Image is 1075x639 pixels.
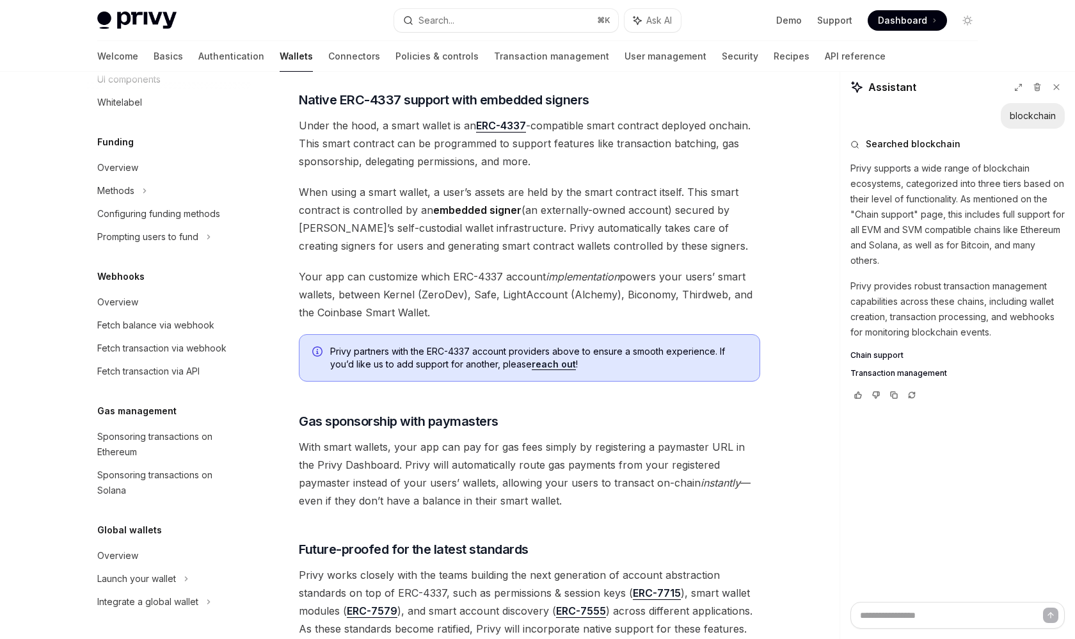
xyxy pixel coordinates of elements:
h5: Webhooks [97,269,145,284]
span: Privy works closely with the teams building the next generation of account abstraction standards ... [299,566,760,638]
svg: Info [312,346,325,359]
div: Sponsoring transactions on Ethereum [97,429,243,460]
span: Your app can customize which ERC-4337 account powers your users’ smart wallets, between Kernel (Z... [299,268,760,321]
a: Basics [154,41,183,72]
div: Overview [97,295,138,310]
span: Dashboard [878,14,927,27]
strong: embedded signer [433,204,522,216]
a: ERC-4337 [476,119,526,133]
a: Authentication [198,41,264,72]
a: Support [817,14,852,27]
a: Policies & controls [395,41,479,72]
span: When using a smart wallet, a user’s assets are held by the smart contract itself. This smart cont... [299,183,760,255]
a: Demo [776,14,802,27]
img: light logo [97,12,177,29]
div: Methods [97,183,134,198]
a: ERC-7579 [347,604,397,618]
button: Send message [1043,608,1058,623]
span: Ask AI [646,14,672,27]
em: implementation [546,270,619,283]
p: Privy supports a wide range of blockchain ecosystems, categorized into three tiers based on their... [850,161,1065,268]
div: Prompting users to fund [97,229,198,245]
span: ⌘ K [597,15,610,26]
h5: Global wallets [97,522,162,538]
span: Gas sponsorship with paymasters [299,412,498,430]
h5: Funding [97,134,134,150]
a: Sponsoring transactions on Solana [87,464,251,502]
span: Under the hood, a smart wallet is an -compatible smart contract deployed onchain. This smart cont... [299,117,760,170]
div: Overview [97,548,138,563]
a: Security [722,41,758,72]
a: Wallets [280,41,313,72]
h5: Gas management [97,403,177,419]
button: Ask AI [625,9,681,32]
div: Fetch transaction via webhook [97,341,227,356]
em: instantly [701,476,740,489]
a: API reference [825,41,886,72]
a: ERC-7555 [556,604,606,618]
a: Fetch transaction via API [87,360,251,383]
p: Privy provides robust transaction management capabilities across these chains, including wallet c... [850,279,1065,340]
span: Searched blockchain [866,138,960,150]
a: Dashboard [868,10,947,31]
a: Recipes [774,41,809,72]
div: Search... [418,13,454,28]
a: Sponsoring transactions on Ethereum [87,425,251,464]
a: Transaction management [850,368,1065,378]
a: Transaction management [494,41,609,72]
div: Launch your wallet [97,571,176,586]
a: Chain support [850,350,1065,360]
span: Chain support [850,350,904,360]
a: Overview [87,291,251,314]
span: Future-proofed for the latest standards [299,540,529,558]
div: Integrate a global wallet [97,594,198,610]
button: Searched blockchain [850,138,1065,150]
a: ERC-7715 [633,586,681,600]
a: Configuring funding methods [87,202,251,225]
div: blockchain [1010,109,1056,122]
a: Fetch balance via webhook [87,314,251,337]
a: Connectors [328,41,380,72]
div: Configuring funding methods [97,206,220,222]
span: Privy partners with the ERC-4337 account providers above to ensure a smooth experience. If you’d ... [330,345,747,371]
div: Overview [97,160,138,175]
a: Overview [87,156,251,179]
a: Welcome [97,41,138,72]
div: Fetch balance via webhook [97,318,214,333]
div: Sponsoring transactions on Solana [97,467,243,498]
span: Transaction management [850,368,947,378]
a: Fetch transaction via webhook [87,337,251,360]
button: Search...⌘K [394,9,618,32]
div: Whitelabel [97,95,142,110]
span: Native ERC-4337 support with embedded signers [299,91,589,109]
a: Overview [87,544,251,567]
a: reach out [532,359,576,370]
a: Whitelabel [87,91,251,114]
button: Toggle dark mode [957,10,978,31]
span: Assistant [868,79,916,95]
span: With smart wallets, your app can pay for gas fees simply by registering a paymaster URL in the Pr... [299,438,760,510]
a: User management [625,41,706,72]
div: Fetch transaction via API [97,364,200,379]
